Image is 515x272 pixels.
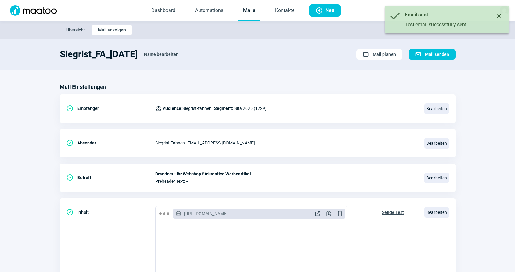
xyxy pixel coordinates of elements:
[500,6,509,15] img: avatar
[155,137,417,149] div: Siegrist Fahnen - [EMAIL_ADDRESS][DOMAIN_NAME]
[190,1,228,21] a: Automations
[424,103,449,114] span: Bearbeiten
[60,82,106,92] h3: Mail Einstellungen
[373,49,396,59] span: Mail planen
[376,206,410,218] button: Sende Test
[238,1,260,21] a: Mails
[270,1,299,21] a: Kontakte
[155,102,267,115] div: Sifa 2025 (1729)
[60,49,138,60] h1: Siegrist_FA_[DATE]
[6,5,60,16] img: Logo
[409,49,456,60] button: Mail senden
[66,25,85,35] span: Übersicht
[184,211,228,217] span: [URL][DOMAIN_NAME]
[424,173,449,183] span: Bearbeiten
[66,102,155,115] div: Empfänger
[155,179,417,184] span: Preheader Text: –
[214,105,233,112] span: Segment:
[405,12,428,18] span: Email sent
[92,25,132,35] button: Mail anzeigen
[155,171,417,176] span: Brandneu: Ihr Webshop für kreative Werbeartikel
[309,4,341,17] button: Neu
[424,207,449,218] span: Bearbeiten
[138,49,185,60] button: Name bearbeiten
[66,206,155,218] div: Inhalt
[66,137,155,149] div: Absender
[66,171,155,184] div: Betreff
[163,105,212,112] span: Siegrist-fahnen
[146,1,180,21] a: Dashboard
[382,207,404,217] span: Sende Test
[405,21,494,28] div: Test email successfully sent.
[356,49,402,60] button: Mail planen
[425,49,449,59] span: Mail senden
[144,49,178,59] span: Name bearbeiten
[325,4,334,17] span: Neu
[60,25,92,35] button: Übersicht
[163,106,182,111] span: Audience:
[98,25,126,35] span: Mail anzeigen
[494,11,504,21] button: Close
[424,138,449,149] span: Bearbeiten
